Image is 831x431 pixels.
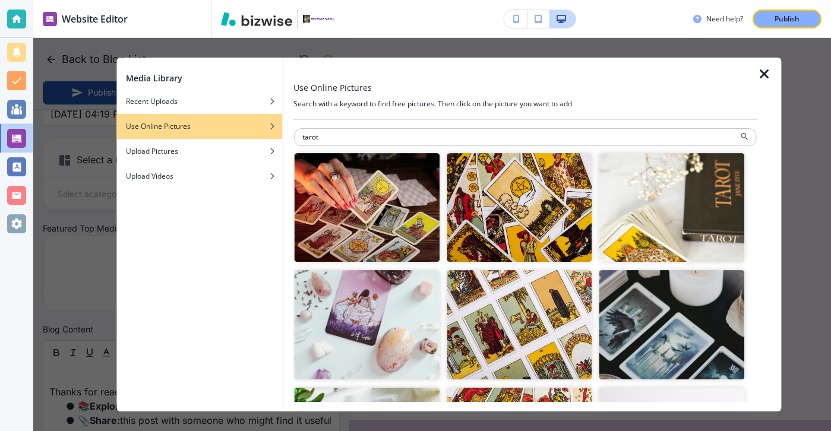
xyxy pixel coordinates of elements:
[753,9,821,28] button: Publish
[126,171,173,182] h4: Upload Videos
[293,99,757,109] h4: Search with a keyword to find free pictures. Then click on the picture you want to add
[62,12,128,26] h2: Website Editor
[303,15,335,23] img: Your Logo
[775,14,800,24] p: Publish
[706,14,743,24] h3: Need help?
[116,89,283,114] button: Recent Uploads
[295,128,756,146] input: Search for an image
[126,121,191,132] h4: Use Online Pictures
[116,164,283,189] button: Upload Videos
[221,12,292,26] img: Bizwise Logo
[126,96,178,107] h4: Recent Uploads
[126,72,182,84] h2: Media Library
[116,114,283,139] button: Use Online Pictures
[116,139,283,164] button: Upload Pictures
[126,146,178,157] h4: Upload Pictures
[293,81,372,94] h3: Use Online Pictures
[43,12,57,26] img: editor icon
